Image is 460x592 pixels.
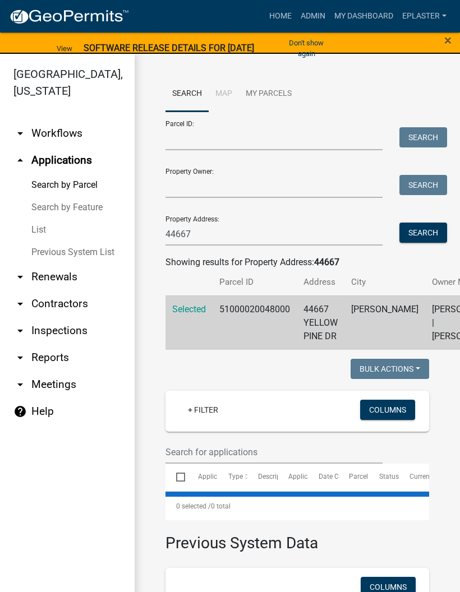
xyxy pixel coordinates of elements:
[172,304,206,314] a: Selected
[165,76,209,112] a: Search
[399,223,447,243] button: Search
[13,297,27,311] i: arrow_drop_down
[288,473,318,480] span: Applicant
[278,464,308,491] datatable-header-cell: Applicant
[314,257,339,267] strong: 44667
[228,473,243,480] span: Type
[13,270,27,284] i: arrow_drop_down
[277,34,337,63] button: Don't show again
[13,378,27,391] i: arrow_drop_down
[399,464,429,491] datatable-header-cell: Current Activity
[399,127,447,147] button: Search
[176,502,211,510] span: 0 selected /
[217,464,247,491] datatable-header-cell: Type
[351,359,429,379] button: Bulk Actions
[297,269,344,295] th: Address
[13,154,27,167] i: arrow_drop_up
[444,33,452,48] span: ×
[398,6,451,27] a: eplaster
[179,400,227,420] a: + Filter
[349,473,376,480] span: Parcel ID
[247,464,278,491] datatable-header-cell: Description
[213,269,297,295] th: Parcel ID
[165,464,187,491] datatable-header-cell: Select
[13,351,27,364] i: arrow_drop_down
[213,295,297,350] td: 51000020048000
[344,269,425,295] th: City
[198,473,259,480] span: Application Number
[338,464,369,491] datatable-header-cell: Parcel ID
[258,473,292,480] span: Description
[296,6,330,27] a: Admin
[165,492,429,520] div: 0 total
[297,295,344,350] td: 44667 YELLOW PINE DR
[410,473,456,480] span: Current Activity
[444,34,452,47] button: Close
[399,175,447,195] button: Search
[187,464,217,491] datatable-header-cell: Application Number
[165,256,429,269] div: Showing results for Property Address:
[52,39,77,58] a: View
[13,324,27,337] i: arrow_drop_down
[319,473,358,480] span: Date Created
[360,400,415,420] button: Columns
[239,76,298,112] a: My Parcels
[369,464,399,491] datatable-header-cell: Status
[165,441,383,464] input: Search for applications
[379,473,399,480] span: Status
[165,520,429,555] h3: Previous System Data
[84,43,254,53] strong: SOFTWARE RELEASE DETAILS FOR [DATE]
[13,405,27,418] i: help
[13,127,27,140] i: arrow_drop_down
[308,464,338,491] datatable-header-cell: Date Created
[265,6,296,27] a: Home
[330,6,398,27] a: My Dashboard
[344,295,425,350] td: [PERSON_NAME]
